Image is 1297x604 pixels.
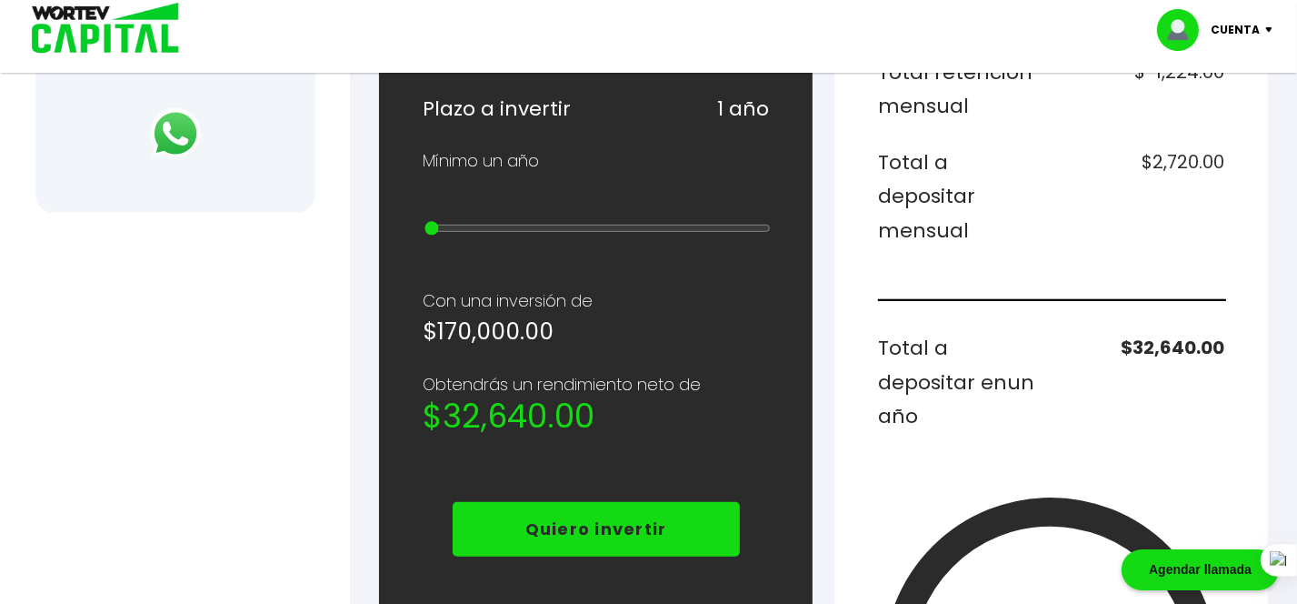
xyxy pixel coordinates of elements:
[423,147,539,175] p: Mínimo un año
[1261,27,1285,33] img: icon-down
[423,371,769,398] p: Obtendrás un rendimiento neto de
[717,92,769,126] h6: 1 año
[1157,9,1212,51] img: profile-image
[453,502,740,557] button: Quiero invertir
[878,331,1043,434] h6: Total a depositar en un año
[878,55,1043,124] h6: Total retención mensual
[423,287,769,315] p: Con una inversión de
[423,315,769,349] h5: $170,000.00
[1212,16,1261,44] p: Cuenta
[423,92,571,126] h6: Plazo a invertir
[1059,146,1224,248] h6: $2,720.00
[150,108,201,159] img: logos_whatsapp-icon.242b2217.svg
[1059,55,1224,124] h6: $-1,224.00
[1122,549,1279,590] div: Agendar llamada
[1059,331,1224,434] h6: $32,640.00
[423,398,769,435] h2: $32,640.00
[525,516,667,543] p: Quiero invertir
[878,146,1043,248] h6: Total a depositar mensual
